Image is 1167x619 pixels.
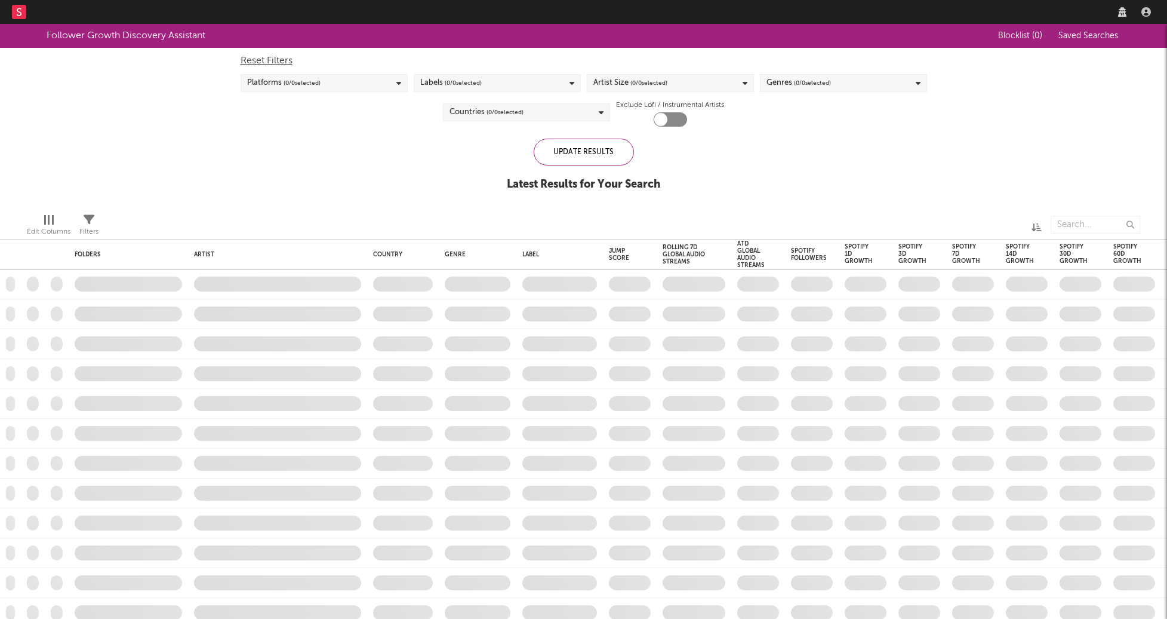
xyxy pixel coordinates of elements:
[247,76,321,90] div: Platforms
[284,76,321,90] span: ( 0 / 0 selected)
[241,54,927,68] div: Reset Filters
[79,225,98,239] div: Filters
[420,76,482,90] div: Labels
[630,76,667,90] span: ( 0 / 0 selected)
[1006,243,1034,265] div: Spotify 14D Growth
[845,243,873,265] div: Spotify 1D Growth
[445,251,504,258] div: Genre
[1058,32,1120,40] span: Saved Searches
[194,251,355,258] div: Artist
[791,247,827,262] div: Spotify Followers
[609,247,633,262] div: Jump Score
[794,76,831,90] span: ( 0 / 0 selected)
[766,76,831,90] div: Genres
[27,210,70,244] div: Edit Columns
[952,243,980,265] div: Spotify 7D Growth
[47,29,205,43] div: Follower Growth Discovery Assistant
[449,105,524,119] div: Countries
[998,32,1042,40] span: Blocklist
[507,177,660,192] div: Latest Results for Your Search
[522,251,591,258] div: Label
[663,244,707,265] div: Rolling 7D Global Audio Streams
[593,76,667,90] div: Artist Size
[373,251,427,258] div: Country
[79,210,98,244] div: Filters
[1032,32,1042,40] span: ( 0 )
[1060,243,1088,265] div: Spotify 30D Growth
[1051,216,1140,234] input: Search...
[898,243,926,265] div: Spotify 3D Growth
[1055,31,1120,41] button: Saved Searches
[445,76,482,90] span: ( 0 / 0 selected)
[75,251,164,258] div: Folders
[737,240,765,269] div: ATD Global Audio Streams
[616,98,724,112] label: Exclude Lofi / Instrumental Artists
[1113,243,1141,265] div: Spotify 60D Growth
[486,105,524,119] span: ( 0 / 0 selected)
[534,139,634,166] div: Update Results
[27,225,70,239] div: Edit Columns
